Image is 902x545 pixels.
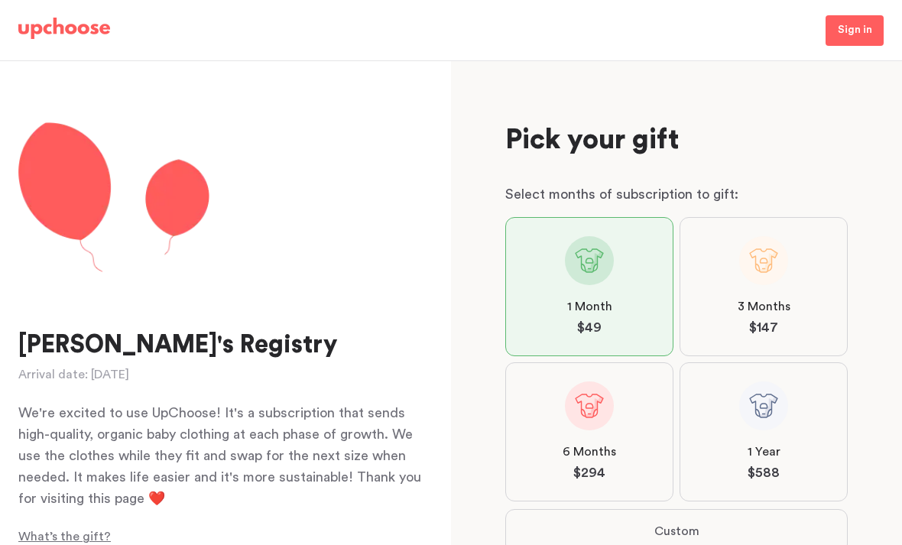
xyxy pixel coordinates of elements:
p: Arrival date: [18,365,88,384]
img: Amy registry [18,122,209,272]
p: Pick your gift [505,122,848,159]
span: $ 588 [748,464,780,482]
p: Select months of subscription to gift: [505,183,848,205]
span: $ 49 [577,319,602,337]
span: 1 Year [748,443,780,461]
img: UpChoose [18,18,110,39]
a: UpChoose [18,18,110,46]
span: 3 Months [738,297,790,316]
time: [DATE] [91,365,129,384]
p: Sign in [838,21,872,40]
div: We're excited to use UpChoose! It's a subscription that sends high-quality, organic baby clothing... [18,402,433,509]
span: $ 294 [573,464,605,482]
span: 1 Month [567,297,612,316]
span: 6 Months [563,443,616,461]
h1: [PERSON_NAME]'s Registry [18,332,433,359]
span: $ 147 [749,319,778,337]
